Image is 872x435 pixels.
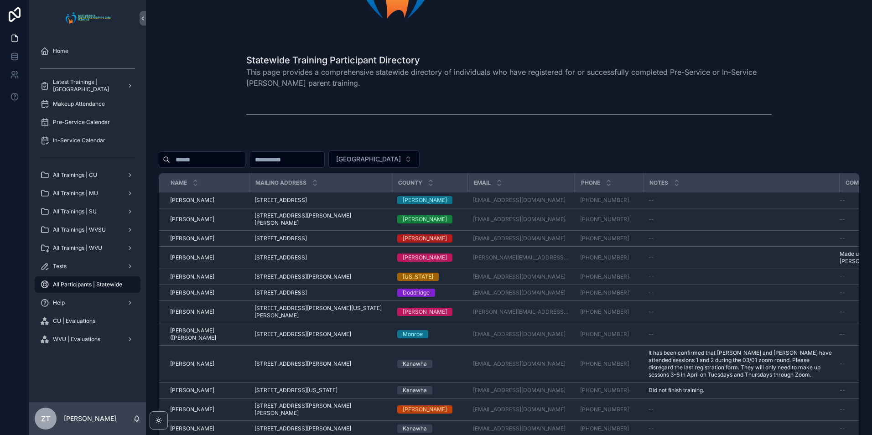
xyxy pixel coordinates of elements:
[580,254,638,261] a: [PHONE_NUMBER]
[170,273,214,280] span: [PERSON_NAME]
[53,336,100,343] span: WVU | Evaluations
[170,235,244,242] a: [PERSON_NAME]
[840,406,845,413] span: --
[170,254,244,261] a: [PERSON_NAME]
[649,308,654,316] span: --
[403,196,447,204] div: [PERSON_NAME]
[473,235,566,242] a: [EMAIL_ADDRESS][DOMAIN_NAME]
[254,305,386,319] a: [STREET_ADDRESS][PERSON_NAME][US_STATE][PERSON_NAME]
[246,54,772,67] h1: Statewide Training Participant Directory
[580,425,629,432] a: [PHONE_NUMBER]
[397,405,462,414] a: [PERSON_NAME]
[336,155,401,164] span: [GEOGRAPHIC_DATA]
[35,313,140,329] a: CU | Evaluations
[649,235,834,242] a: --
[170,235,214,242] span: [PERSON_NAME]
[254,425,386,432] a: [STREET_ADDRESS][PERSON_NAME]
[580,308,638,316] a: [PHONE_NUMBER]
[53,299,65,306] span: Help
[580,331,638,338] a: [PHONE_NUMBER]
[840,235,845,242] span: --
[580,406,638,413] a: [PHONE_NUMBER]
[254,273,386,280] a: [STREET_ADDRESS][PERSON_NAME]
[649,387,704,394] span: Did not finish training.
[580,235,638,242] a: [PHONE_NUMBER]
[254,197,386,204] a: [STREET_ADDRESS]
[35,331,140,347] a: WVU | Evaluations
[170,216,214,223] span: [PERSON_NAME]
[328,150,420,168] button: Select Button
[580,235,629,242] a: [PHONE_NUMBER]
[649,216,834,223] a: --
[403,360,427,368] div: Kanawha
[649,289,654,296] span: --
[53,208,97,215] span: All Trainings | SU
[170,425,214,432] span: [PERSON_NAME]
[170,387,244,394] a: [PERSON_NAME]
[53,226,106,233] span: All Trainings | WVSU
[840,273,845,280] span: --
[254,254,307,261] span: [STREET_ADDRESS]
[403,234,447,243] div: [PERSON_NAME]
[403,215,447,223] div: [PERSON_NAME]
[170,254,214,261] span: [PERSON_NAME]
[53,281,122,288] span: All Participants | Statewide
[398,179,422,186] span: County
[580,197,638,204] a: [PHONE_NUMBER]
[473,406,569,413] a: [EMAIL_ADDRESS][DOMAIN_NAME]
[254,289,307,296] span: [STREET_ADDRESS]
[254,360,386,368] a: [STREET_ADDRESS][PERSON_NAME]
[403,330,423,338] div: Monroe
[581,179,600,186] span: Phone
[649,331,654,338] span: --
[473,425,569,432] a: [EMAIL_ADDRESS][DOMAIN_NAME]
[473,308,569,316] a: [PERSON_NAME][EMAIL_ADDRESS][DOMAIN_NAME]
[840,308,845,316] span: --
[473,387,569,394] a: [EMAIL_ADDRESS][DOMAIN_NAME]
[397,330,462,338] a: Monroe
[170,289,244,296] a: [PERSON_NAME]
[580,289,638,296] a: [PHONE_NUMBER]
[580,197,629,204] a: [PHONE_NUMBER]
[246,67,772,88] span: This page provides a comprehensive statewide directory of individuals who have registered for or ...
[254,289,386,296] a: [STREET_ADDRESS]
[649,331,834,338] a: --
[580,216,638,223] a: [PHONE_NUMBER]
[840,387,845,394] span: --
[254,360,351,368] span: [STREET_ADDRESS][PERSON_NAME]
[649,406,834,413] a: --
[649,406,654,413] span: --
[254,402,386,417] span: [STREET_ADDRESS][PERSON_NAME][PERSON_NAME]
[29,36,146,359] div: scrollable content
[397,360,462,368] a: Kanawha
[170,406,244,413] a: [PERSON_NAME]
[35,222,140,238] a: All Trainings | WVSU
[254,273,351,280] span: [STREET_ADDRESS][PERSON_NAME]
[840,360,845,368] span: --
[580,425,638,432] a: [PHONE_NUMBER]
[403,405,447,414] div: [PERSON_NAME]
[254,425,351,432] span: [STREET_ADDRESS][PERSON_NAME]
[473,216,569,223] a: [EMAIL_ADDRESS][DOMAIN_NAME]
[397,425,462,433] a: Kanawha
[254,212,386,227] a: [STREET_ADDRESS][PERSON_NAME][PERSON_NAME]
[254,235,386,242] a: [STREET_ADDRESS]
[170,197,214,204] span: [PERSON_NAME]
[473,331,566,338] a: [EMAIL_ADDRESS][DOMAIN_NAME]
[170,308,214,316] span: [PERSON_NAME]
[53,100,105,108] span: Makeup Attendance
[580,273,629,280] a: [PHONE_NUMBER]
[63,11,113,26] img: App logo
[254,254,386,261] a: [STREET_ADDRESS]
[64,414,116,423] p: [PERSON_NAME]
[53,263,67,270] span: Tests
[580,289,629,296] a: [PHONE_NUMBER]
[170,425,244,432] a: [PERSON_NAME]
[53,78,119,93] span: Latest Trainings | [GEOGRAPHIC_DATA]
[35,167,140,183] a: All Trainings | CU
[254,387,337,394] span: [STREET_ADDRESS][US_STATE]
[649,425,654,432] span: --
[580,254,629,261] a: [PHONE_NUMBER]
[649,289,834,296] a: --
